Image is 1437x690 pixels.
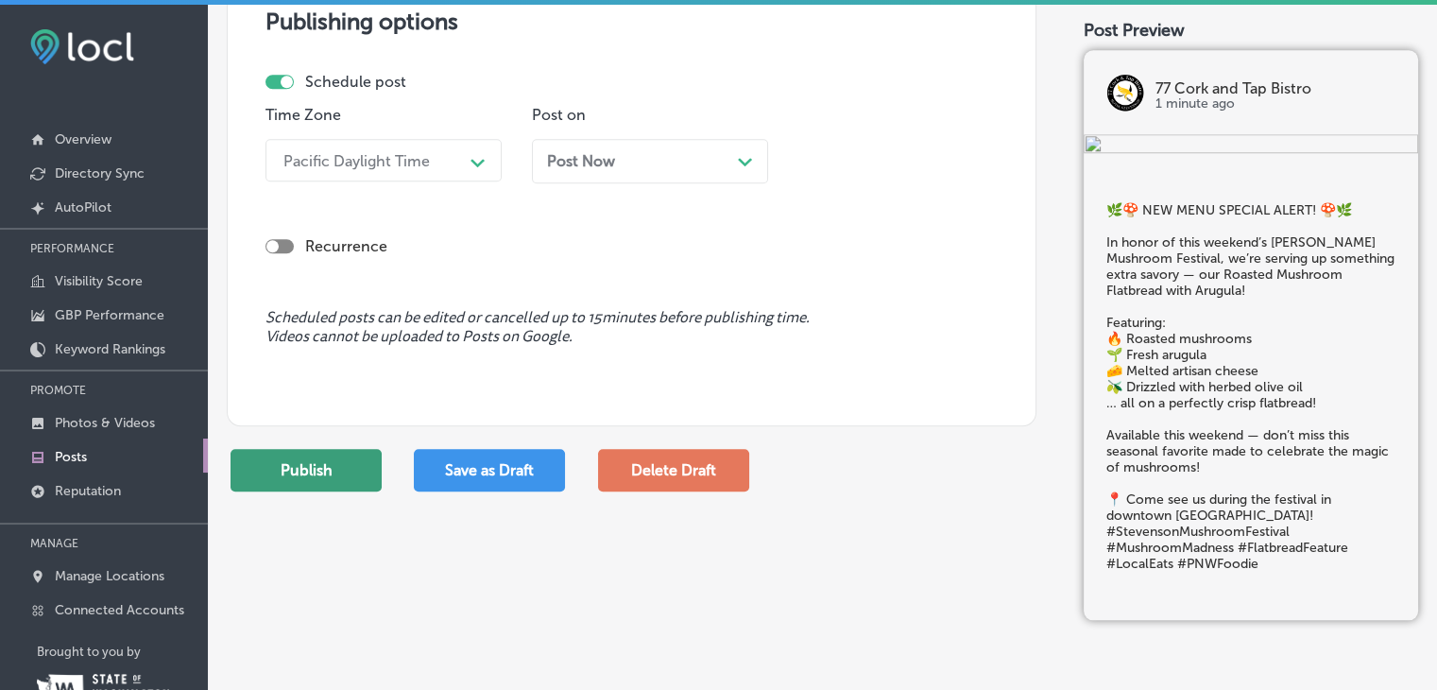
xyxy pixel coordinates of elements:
[55,568,164,584] p: Manage Locations
[55,131,111,147] p: Overview
[55,199,111,216] p: AutoPilot
[55,307,164,323] p: GBP Performance
[547,152,615,170] span: Post Now
[305,73,406,91] label: Schedule post
[265,8,998,35] h3: Publishing options
[55,341,165,357] p: Keyword Rankings
[55,415,155,431] p: Photos & Videos
[55,273,143,289] p: Visibility Score
[55,602,184,618] p: Connected Accounts
[265,309,998,345] span: Scheduled posts can be edited or cancelled up to 15 minutes before publishing time. Videos cannot...
[305,237,387,255] label: Recurrence
[532,106,768,124] p: Post on
[231,449,382,492] button: Publish
[55,449,87,465] p: Posts
[30,29,134,64] img: fda3e92497d09a02dc62c9cd864e3231.png
[414,449,565,492] button: Save as Draft
[1084,134,1418,157] img: 9b968fd2-135f-4302-b7b9-eed6422f1f0b
[55,483,121,499] p: Reputation
[1155,96,1395,112] p: 1 minute ago
[1155,81,1395,96] p: 77 Cork and Tap Bistro
[55,165,145,181] p: Directory Sync
[1106,202,1395,572] h5: 🌿🍄 NEW MENU SPECIAL ALERT! 🍄🌿 In honor of this weekend’s [PERSON_NAME] Mushroom Festival, we’re s...
[1106,74,1144,112] img: logo
[283,151,430,169] div: Pacific Daylight Time
[598,449,749,492] button: Delete Draft
[265,106,502,124] p: Time Zone
[37,645,208,659] p: Brought to you by
[1084,20,1418,41] div: Post Preview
